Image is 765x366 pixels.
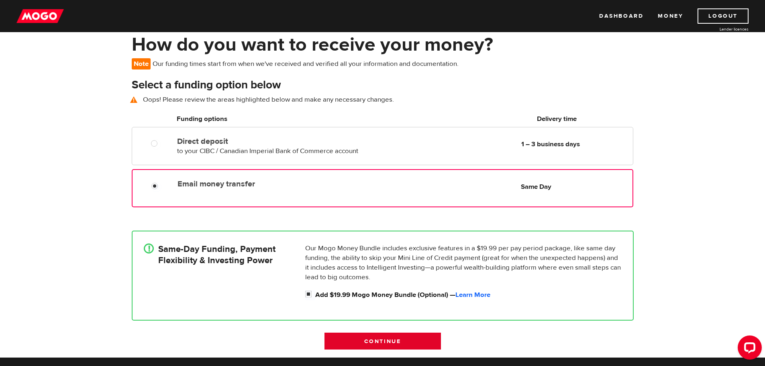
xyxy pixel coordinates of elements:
[599,8,643,24] a: Dashboard
[177,179,362,189] label: Email money transfer
[158,243,275,266] h4: Same-Day Funding, Payment Flexibility & Investing Power
[132,58,462,70] p: Our funding times start from when we've received and verified all your information and documentat...
[132,58,151,70] span: Note
[144,243,154,254] div: !
[177,147,358,155] span: to your CIBC / Canadian Imperial Bank of Commerce account
[315,290,622,300] label: Add $19.99 Mogo Money Bundle (Optional) —
[658,8,683,24] a: Money
[132,79,634,92] h3: Select a funding option below
[731,332,765,366] iframe: LiveChat chat widget
[698,8,749,24] a: Logout
[455,290,490,299] a: Learn More
[521,140,580,149] b: 1 – 3 business days
[688,26,749,32] a: Lender licences
[305,243,622,282] p: Our Mogo Money Bundle includes exclusive features in a $19.99 per pay period package, like same d...
[324,333,441,350] input: Continue
[177,137,362,146] label: Direct deposit
[132,34,634,55] h1: How do you want to receive your money?
[305,290,315,300] input: Add $19.99 Mogo Money Bundle (Optional) &mdash; <a id="loan_application_mini_bundle_learn_more" h...
[16,8,64,24] img: mogo_logo-11ee424be714fa7cbb0f0f49df9e16ec.png
[483,114,630,124] h6: Delivery time
[521,182,551,191] b: Same Day
[132,95,634,104] p: Oops! Please review the areas highlighted below and make any necessary changes.
[177,114,362,124] h6: Funding options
